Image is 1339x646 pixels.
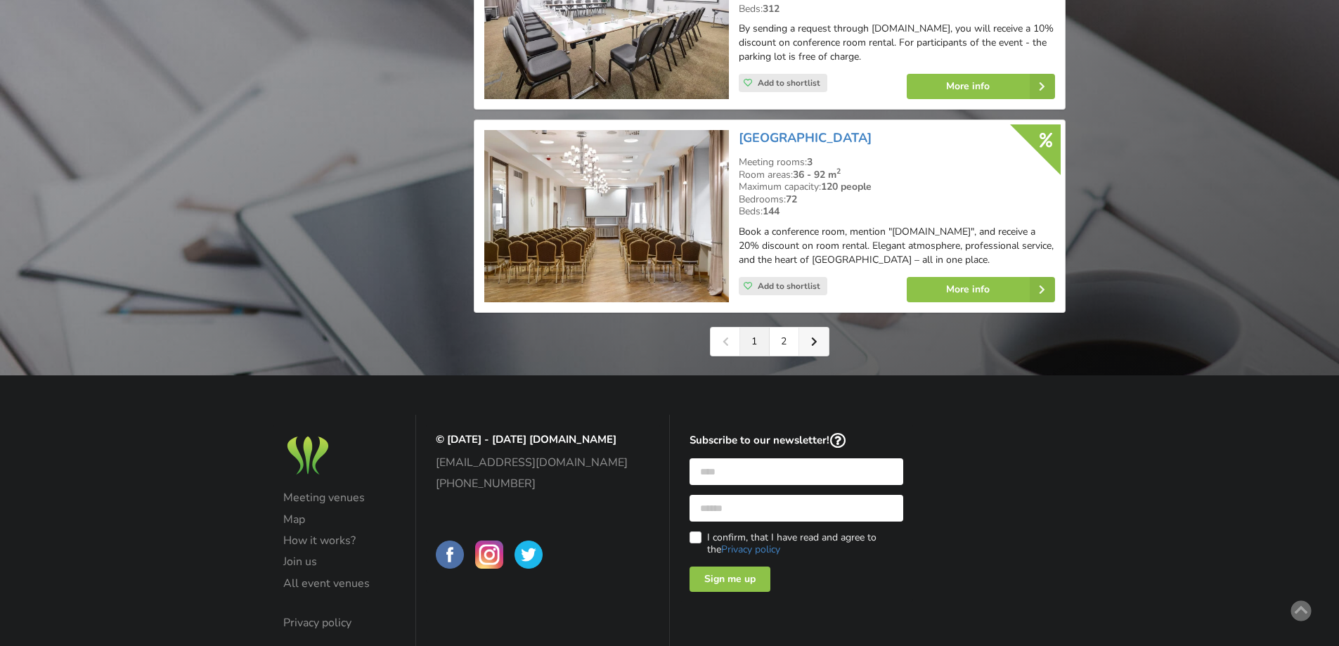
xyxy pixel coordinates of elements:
a: [EMAIL_ADDRESS][DOMAIN_NAME] [436,456,650,469]
sup: 2 [836,166,841,176]
a: How it works? [283,534,396,547]
strong: 312 [763,2,780,15]
a: Privacy policy [283,616,396,629]
strong: 3 [807,155,813,169]
img: Baltic Meeting Rooms [283,433,332,479]
p: © [DATE] - [DATE] [DOMAIN_NAME] [436,433,650,446]
div: Maximum capacity: [739,181,1055,193]
div: Meeting rooms: [739,156,1055,169]
strong: 144 [763,205,780,218]
a: 2 [770,328,799,356]
a: Join us [283,555,396,568]
img: Hotel | Riga | Hestia Hotel Draugi [484,130,728,302]
p: Book a conference room, mention "[DOMAIN_NAME]", and receive a 20% discount on room rental. Elega... [739,225,1055,267]
div: Room areas: [739,169,1055,181]
div: Beds: [739,205,1055,218]
a: More info [907,74,1055,99]
div: Bedrooms: [739,193,1055,206]
img: BalticMeetingRooms on Instagram [475,541,503,569]
p: By sending a request through [DOMAIN_NAME], you will receive a 10% discount on conference room re... [739,22,1055,64]
label: I confirm, that I have read and agree to the [690,531,904,555]
a: [GEOGRAPHIC_DATA] [739,129,872,146]
a: All event venues [283,577,396,590]
a: 1 [740,328,770,356]
img: BalticMeetingRooms on Twitter [515,541,543,569]
a: Map [283,513,396,526]
strong: 120 people [821,180,872,193]
div: Sign me up [690,567,770,592]
a: Privacy policy [721,543,780,556]
p: Subscribe to our newsletter! [690,433,904,449]
strong: 36 - 92 m [793,168,841,181]
a: More info [907,277,1055,302]
span: Add to shortlist [758,77,820,89]
span: Add to shortlist [758,280,820,292]
img: BalticMeetingRooms on Facebook [436,541,464,569]
strong: 72 [786,193,797,206]
div: Beds: [739,3,1055,15]
a: [PHONE_NUMBER] [436,477,650,490]
a: Meeting venues [283,491,396,504]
